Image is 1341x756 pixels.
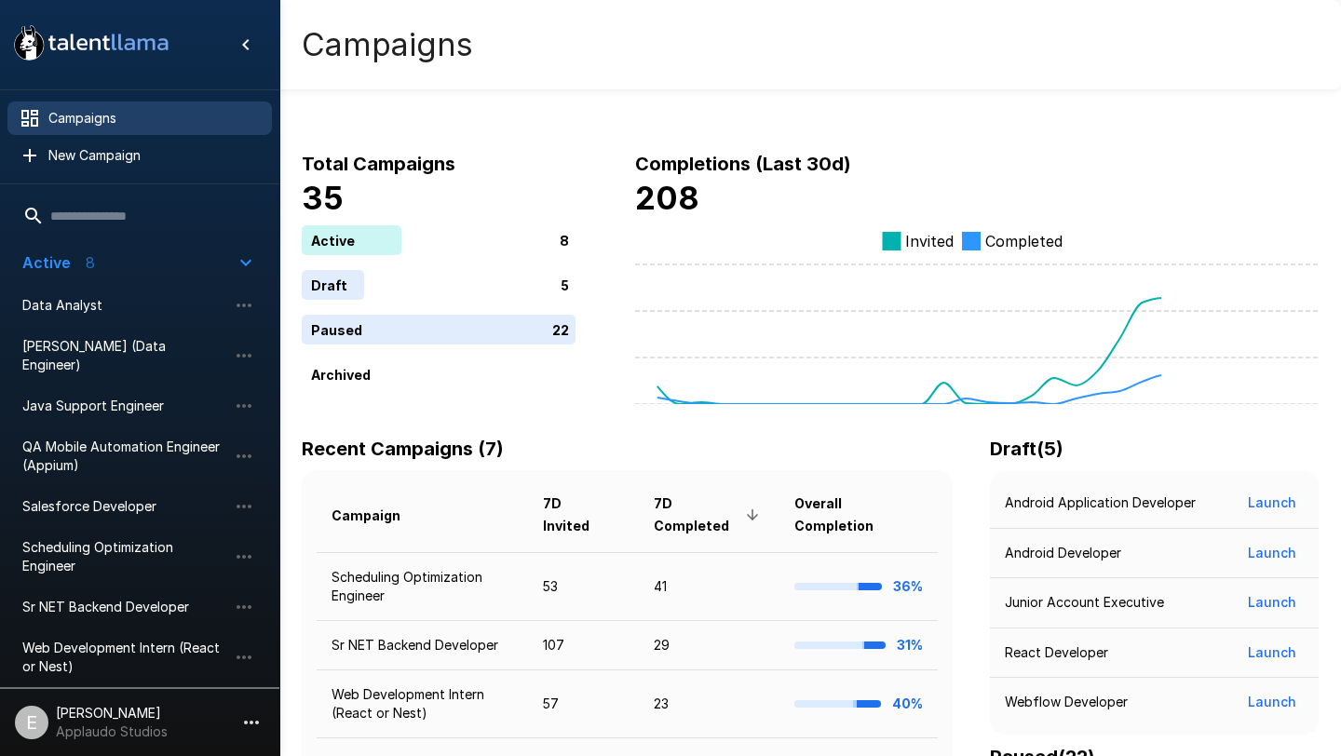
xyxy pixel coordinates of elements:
b: 36% [893,578,923,594]
b: Draft ( 5 ) [990,438,1063,460]
td: 41 [639,553,779,621]
p: Android Developer [1005,544,1121,562]
span: 7D Invited [543,493,624,537]
td: Web Development Intern (React or Nest) [317,670,528,738]
button: Launch [1240,685,1304,720]
td: 23 [639,670,779,738]
button: Launch [1240,586,1304,620]
b: 31% [897,637,923,653]
td: 107 [528,621,639,670]
td: Sr NET Backend Developer [317,621,528,670]
p: Webflow Developer [1005,693,1128,711]
button: Launch [1240,486,1304,520]
b: 35 [302,179,344,217]
p: React Developer [1005,643,1108,662]
b: 40% [892,695,923,711]
button: Launch [1240,536,1304,571]
b: 208 [635,179,699,217]
button: Launch [1240,636,1304,670]
p: 5 [561,276,569,295]
p: 8 [560,231,569,250]
p: Android Application Developer [1005,493,1196,512]
td: Scheduling Optimization Engineer [317,553,528,621]
span: Campaign [332,505,425,527]
b: Total Campaigns [302,153,455,175]
td: 53 [528,553,639,621]
td: 29 [639,621,779,670]
h4: Campaigns [302,25,473,64]
p: 22 [552,320,569,340]
span: 7D Completed [654,493,764,537]
td: 57 [528,670,639,738]
b: Recent Campaigns (7) [302,438,504,460]
b: Completions (Last 30d) [635,153,851,175]
p: Junior Account Executive [1005,593,1164,612]
span: Overall Completion [794,493,923,537]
